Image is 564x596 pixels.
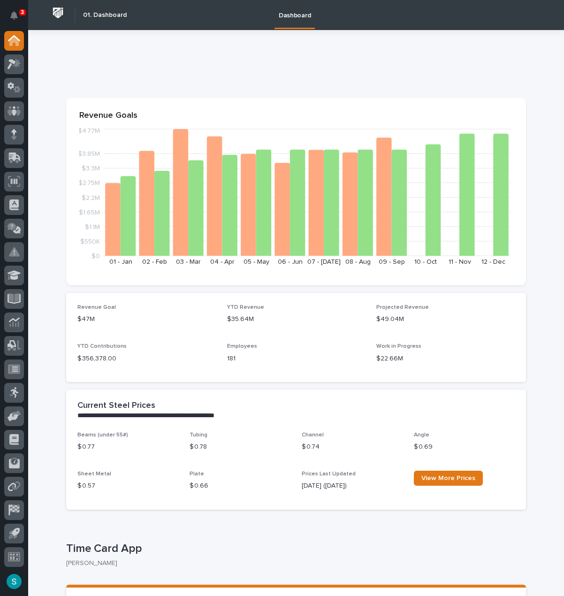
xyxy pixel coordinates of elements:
[307,259,341,265] text: 07 - [DATE]
[376,314,515,324] p: $49.04M
[227,354,366,364] p: 181
[4,572,24,591] button: users-avatar
[77,442,178,452] p: $ 0.77
[345,259,371,265] text: 08 - Aug
[78,180,100,186] tspan: $2.75M
[302,481,403,491] p: [DATE] ([DATE])
[82,194,100,201] tspan: $2.2M
[302,432,324,438] span: Channel
[142,259,167,265] text: 02 - Feb
[481,259,505,265] text: 12 - Dec
[82,165,100,172] tspan: $3.3M
[190,481,290,491] p: $ 0.66
[414,259,437,265] text: 10 - Oct
[77,401,155,411] h2: Current Steel Prices
[77,314,216,324] p: $47M
[77,471,111,477] span: Sheet Metal
[278,259,303,265] text: 06 - Jun
[77,432,128,438] span: Beams (under 55#)
[376,305,429,310] span: Projected Revenue
[190,471,204,477] span: Plate
[77,344,127,349] span: YTD Contributions
[66,559,518,567] p: [PERSON_NAME]
[77,481,178,491] p: $ 0.57
[49,4,67,22] img: Workspace Logo
[210,259,235,265] text: 04 - Apr
[244,259,269,265] text: 05 - May
[227,305,264,310] span: YTD Revenue
[4,6,24,25] button: Notifications
[376,344,421,349] span: Work in Progress
[379,259,405,265] text: 09 - Sep
[66,542,522,556] p: Time Card App
[78,128,100,134] tspan: $4.77M
[414,432,429,438] span: Angle
[190,432,207,438] span: Tubing
[227,344,257,349] span: Employees
[176,259,201,265] text: 03 - Mar
[414,471,483,486] a: View More Prices
[449,259,471,265] text: 11 - Nov
[12,11,24,26] div: Notifications3
[91,253,100,260] tspan: $0
[77,354,216,364] p: $ 356,378.00
[78,151,100,157] tspan: $3.85M
[85,223,100,230] tspan: $1.1M
[376,354,515,364] p: $22.66M
[302,471,356,477] span: Prices Last Updated
[190,442,290,452] p: $ 0.78
[227,314,366,324] p: $35.64M
[109,259,132,265] text: 01 - Jan
[21,9,24,15] p: 3
[79,111,513,121] p: Revenue Goals
[83,11,127,19] h2: 01. Dashboard
[80,238,100,245] tspan: $550K
[421,475,475,481] span: View More Prices
[414,442,515,452] p: $ 0.69
[77,305,116,310] span: Revenue Goal
[302,442,403,452] p: $ 0.74
[79,209,100,215] tspan: $1.65M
